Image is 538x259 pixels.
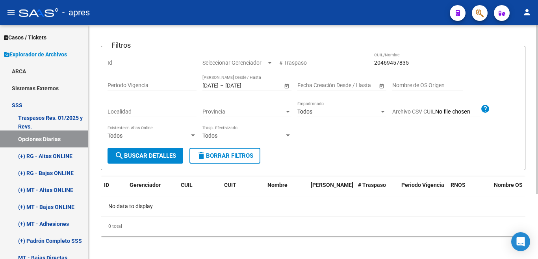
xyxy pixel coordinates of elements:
span: Buscar Detalles [115,152,176,159]
input: Fecha fin [333,82,371,89]
span: CUIL [181,182,193,188]
span: Archivo CSV CUIL [392,108,435,115]
span: – [220,82,224,89]
div: No data to display [101,196,525,216]
datatable-header-cell: # Traspaso [355,177,398,203]
mat-icon: delete [197,151,206,160]
span: ID [104,182,109,188]
datatable-header-cell: Fecha Traspaso [308,177,355,203]
input: Fecha fin [225,82,264,89]
input: Fecha inicio [297,82,326,89]
datatable-header-cell: ID [101,177,126,203]
span: Explorador de Archivos [4,50,67,59]
button: Buscar Detalles [108,148,183,164]
mat-icon: person [522,7,532,17]
mat-icon: search [115,151,124,160]
span: RNOS [451,182,466,188]
span: # Traspaso [358,182,386,188]
span: CUIT [224,182,236,188]
span: Todos [297,108,312,115]
span: Borrar Filtros [197,152,253,159]
input: Fecha inicio [202,82,219,89]
span: Seleccionar Gerenciador [202,60,266,66]
datatable-header-cell: RNOS [447,177,491,203]
div: Open Intercom Messenger [511,232,530,251]
span: [PERSON_NAME] [311,182,353,188]
span: Nombre [267,182,288,188]
datatable-header-cell: CUIT [221,177,264,203]
span: Gerenciador [130,182,161,188]
div: 0 total [101,216,525,236]
button: Borrar Filtros [189,148,260,164]
span: Todos [202,132,217,139]
span: Nombre OS [494,182,523,188]
span: Todos [108,132,122,139]
datatable-header-cell: CUIL [178,177,221,203]
button: Open calendar [377,82,386,90]
datatable-header-cell: Nombre [264,177,308,203]
datatable-header-cell: Gerenciador [126,177,178,203]
mat-icon: help [480,104,490,114]
h3: Filtros [108,40,135,51]
datatable-header-cell: Periodo Vigencia [398,177,447,203]
span: Provincia [202,108,284,115]
span: - apres [62,4,90,21]
mat-icon: menu [6,7,16,17]
input: Archivo CSV CUIL [435,108,480,116]
button: Open calendar [282,82,291,90]
span: Periodo Vigencia [401,182,444,188]
span: Casos / Tickets [4,33,46,42]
